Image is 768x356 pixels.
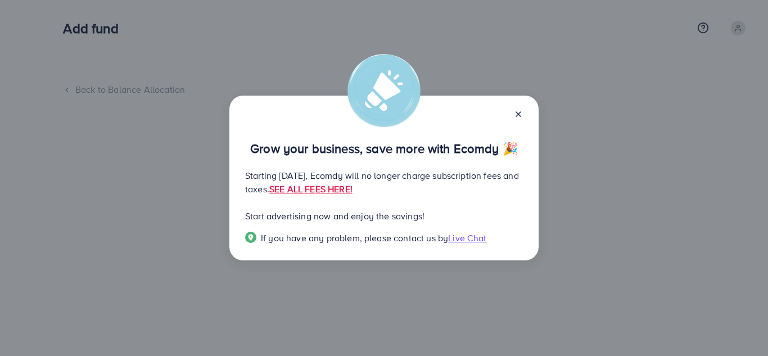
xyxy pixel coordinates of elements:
[245,169,523,196] p: Starting [DATE], Ecomdy will no longer charge subscription fees and taxes.
[269,183,353,195] a: SEE ALL FEES HERE!
[245,142,523,155] p: Grow your business, save more with Ecomdy 🎉
[261,232,448,244] span: If you have any problem, please contact us by
[245,232,256,243] img: Popup guide
[347,54,421,127] img: alert
[245,209,523,223] p: Start advertising now and enjoy the savings!
[448,232,486,244] span: Live Chat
